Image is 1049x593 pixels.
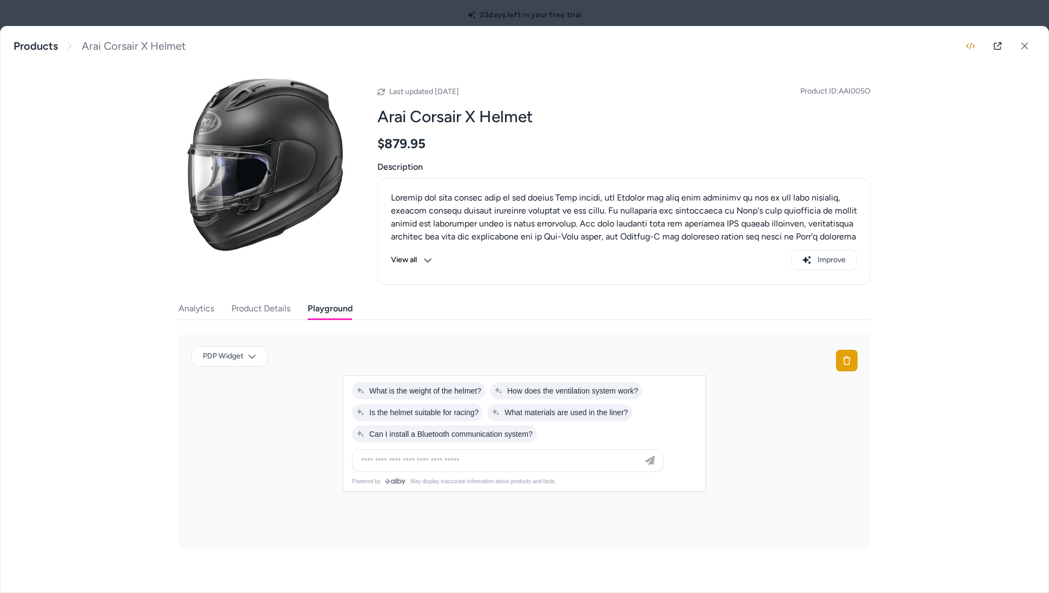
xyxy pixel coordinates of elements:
button: PDP Widget [191,346,268,367]
img: X001.jpg [178,78,351,251]
h2: Arai Corsair X Helmet [377,106,871,127]
nav: breadcrumb [14,39,186,53]
span: Product ID: AAI005O [800,86,871,97]
button: Product Details [231,298,290,319]
span: $879.95 [377,136,426,152]
button: View all [391,250,432,270]
button: Analytics [178,298,214,319]
span: Last updated [DATE] [389,87,459,96]
a: Products [14,39,58,53]
span: Arai Corsair X Helmet [82,39,186,53]
button: Improve [791,250,857,270]
span: PDP Widget [203,351,243,362]
button: Playground [308,298,353,319]
span: Description [377,161,871,174]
